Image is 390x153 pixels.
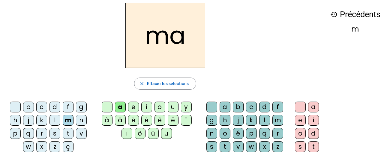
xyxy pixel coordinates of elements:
div: l [259,115,270,126]
div: n [206,128,217,139]
div: a [308,102,319,112]
div: o [220,128,230,139]
div: q [23,128,34,139]
button: Effacer les sélections [134,78,196,90]
div: y [181,102,192,112]
div: b [233,102,244,112]
div: o [295,128,306,139]
div: v [233,141,244,152]
span: Effacer les sélections [147,80,189,87]
div: r [36,128,47,139]
div: z [49,141,60,152]
div: d [308,128,319,139]
div: m [330,26,380,33]
div: l [49,115,60,126]
div: c [36,102,47,112]
div: î [181,115,192,126]
div: m [63,115,73,126]
div: u [168,102,178,112]
div: à [102,115,112,126]
div: h [220,115,230,126]
div: t [220,141,230,152]
div: e [295,115,306,126]
div: è [128,115,139,126]
div: z [272,141,283,152]
div: é [233,128,244,139]
div: a [115,102,126,112]
div: p [10,128,21,139]
div: ë [168,115,178,126]
div: ü [161,128,172,139]
div: t [308,141,319,152]
div: w [23,141,34,152]
div: ï [121,128,132,139]
div: x [36,141,47,152]
div: f [63,102,73,112]
div: i [308,115,319,126]
div: k [36,115,47,126]
div: g [76,102,87,112]
div: k [246,115,257,126]
div: v [76,128,87,139]
div: s [206,141,217,152]
div: p [246,128,257,139]
div: t [63,128,73,139]
div: ô [135,128,145,139]
div: n [76,115,87,126]
mat-icon: close [139,81,145,86]
div: s [49,128,60,139]
div: j [233,115,244,126]
mat-icon: history [330,11,337,18]
div: x [259,141,270,152]
div: i [141,102,152,112]
div: c [246,102,257,112]
div: w [246,141,257,152]
div: b [23,102,34,112]
div: s [295,141,306,152]
div: m [272,115,283,126]
div: f [272,102,283,112]
div: j [23,115,34,126]
div: h [10,115,21,126]
div: d [259,102,270,112]
div: r [272,128,283,139]
div: ç [63,141,73,152]
div: a [220,102,230,112]
h3: Précédents [330,8,380,21]
div: û [148,128,159,139]
div: â [115,115,126,126]
div: q [259,128,270,139]
div: e [128,102,139,112]
div: ê [154,115,165,126]
div: é [141,115,152,126]
div: o [154,102,165,112]
div: g [206,115,217,126]
h2: ma [125,3,205,68]
div: d [49,102,60,112]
